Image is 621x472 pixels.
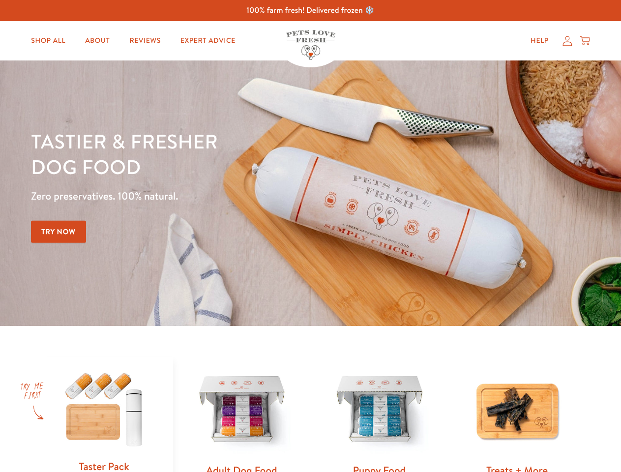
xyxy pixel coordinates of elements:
a: Try Now [31,221,86,243]
a: Reviews [121,31,168,51]
h1: Tastier & fresher dog food [31,128,404,179]
a: Help [523,31,557,51]
img: Pets Love Fresh [286,30,335,60]
p: Zero preservatives. 100% natural. [31,187,404,205]
a: Expert Advice [173,31,243,51]
a: About [77,31,118,51]
a: Shop All [23,31,73,51]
